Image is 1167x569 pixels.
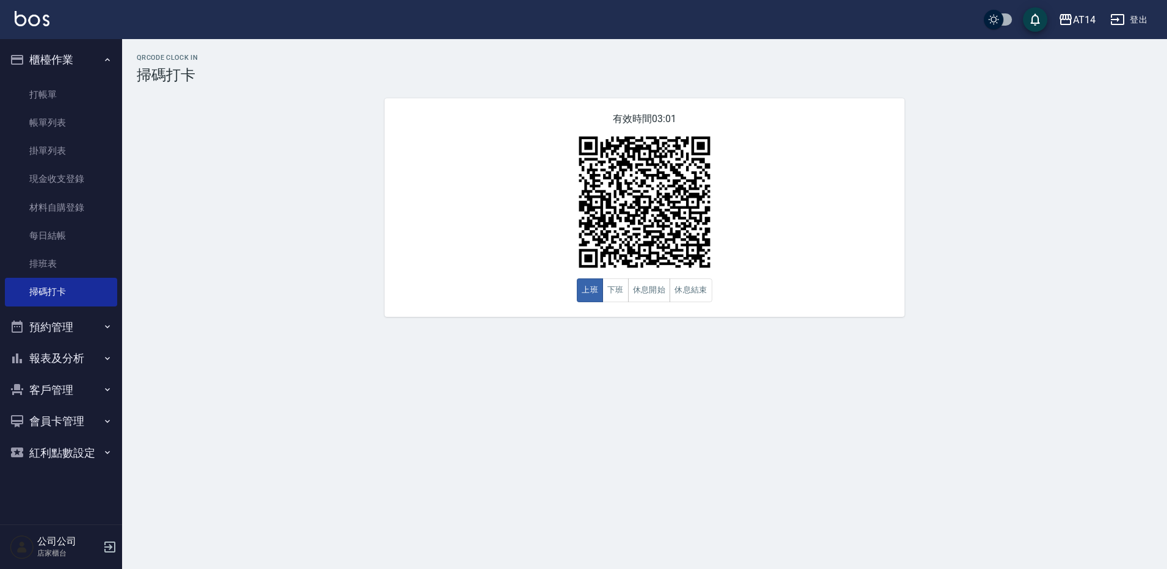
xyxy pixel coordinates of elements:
[577,278,603,302] button: 上班
[1053,7,1100,32] button: AT14
[5,222,117,250] a: 每日結帳
[15,11,49,26] img: Logo
[5,437,117,469] button: 紅利點數設定
[5,44,117,76] button: 櫃檯作業
[5,137,117,165] a: 掛單列表
[5,405,117,437] button: 會員卡管理
[5,109,117,137] a: 帳單列表
[137,54,1152,62] h2: QRcode Clock In
[5,194,117,222] a: 材料自購登錄
[10,535,34,559] img: Person
[5,165,117,193] a: 現金收支登錄
[5,342,117,374] button: 報表及分析
[1023,7,1047,32] button: save
[5,81,117,109] a: 打帳單
[37,535,99,548] h5: 公司公司
[670,278,712,302] button: 休息結束
[5,278,117,306] a: 掃碼打卡
[5,311,117,343] button: 預約管理
[137,67,1152,84] h3: 掃碼打卡
[37,548,99,559] p: 店家櫃台
[5,250,117,278] a: 排班表
[1105,9,1152,31] button: 登出
[602,278,629,302] button: 下班
[628,278,671,302] button: 休息開始
[385,98,905,317] div: 有效時間 03:01
[1073,12,1096,27] div: AT14
[5,374,117,406] button: 客戶管理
